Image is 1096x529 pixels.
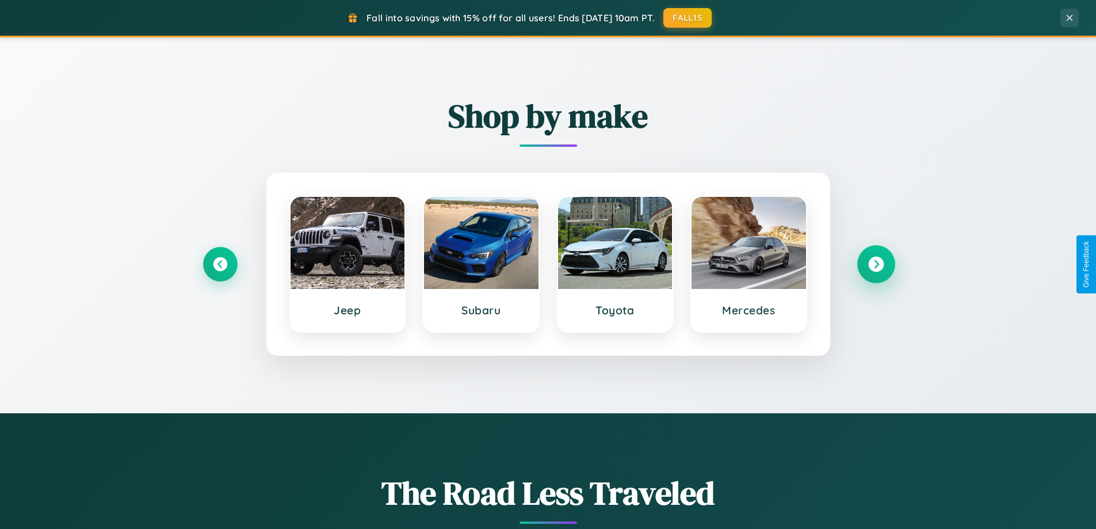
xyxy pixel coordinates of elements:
[436,303,527,317] h3: Subaru
[203,94,893,138] h2: Shop by make
[570,303,661,317] h3: Toyota
[302,303,394,317] h3: Jeep
[703,303,795,317] h3: Mercedes
[366,12,655,24] span: Fall into savings with 15% off for all users! Ends [DATE] 10am PT.
[203,471,893,515] h1: The Road Less Traveled
[663,8,712,28] button: FALL15
[1082,241,1090,288] div: Give Feedback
